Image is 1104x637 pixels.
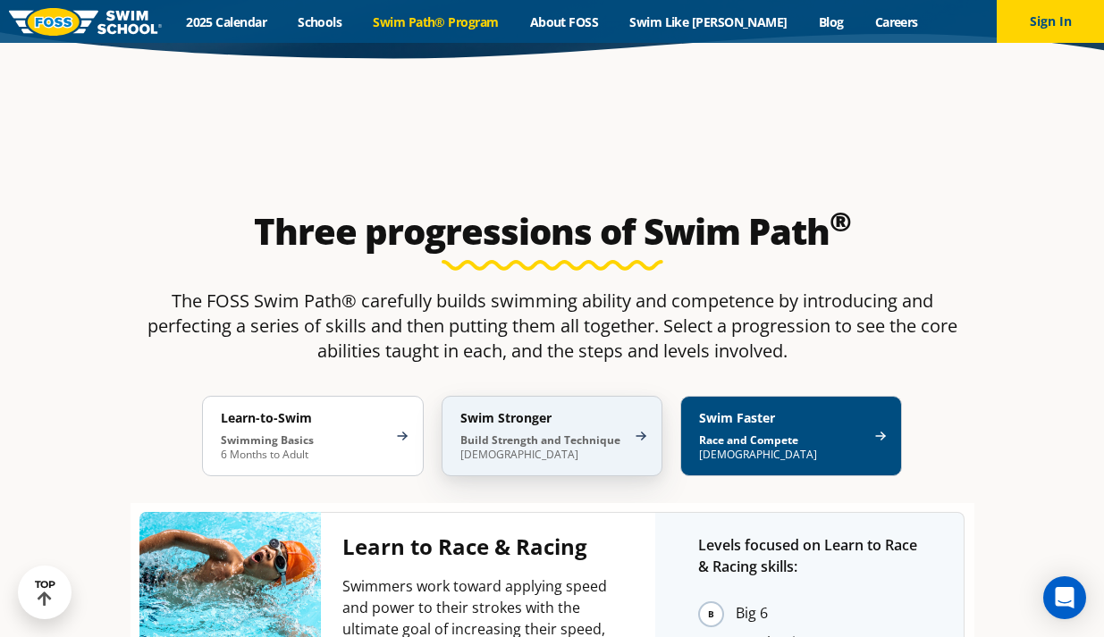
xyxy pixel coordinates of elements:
[460,410,627,426] h4: Swim Stronger
[614,13,804,30] a: Swim Like [PERSON_NAME]
[514,13,614,30] a: About FOSS
[221,433,387,462] p: 6 Months to Adult
[9,8,162,36] img: FOSS Swim School Logo
[282,13,358,30] a: Schools
[830,203,851,239] sup: ®
[698,534,921,577] p: Levels focused on Learn to Race & Racing skills:
[171,13,282,30] a: 2025 Calendar
[736,600,921,628] li: Big 6
[859,13,933,30] a: Careers
[131,289,974,364] p: The FOSS Swim Path® carefully builds swimming ability and competence by introducing and perfectin...
[35,579,55,607] div: TOP
[460,433,627,462] p: [DEMOGRAPHIC_DATA]
[342,534,612,559] h4: Learn to Race & Racing
[221,432,314,448] strong: Swimming Basics
[460,432,620,448] strong: Build Strength and Technique
[131,210,974,253] h2: Three progressions of Swim Path
[699,433,865,462] p: [DEMOGRAPHIC_DATA]
[699,410,865,426] h4: Swim Faster
[803,13,859,30] a: Blog
[1043,576,1086,619] div: Open Intercom Messenger
[221,410,387,426] h4: Learn-to-Swim
[358,13,514,30] a: Swim Path® Program
[699,432,798,448] strong: Race and Compete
